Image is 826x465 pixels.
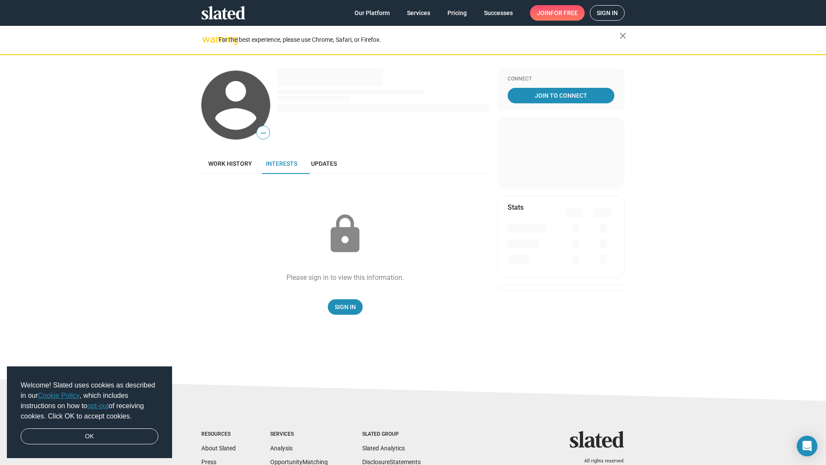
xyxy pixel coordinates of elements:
a: About Slated [201,445,236,452]
a: Sign In [328,299,363,315]
a: Pricing [441,5,474,21]
a: Updates [304,153,344,174]
span: Sign in [597,6,618,20]
div: Open Intercom Messenger [797,436,817,456]
span: Our Platform [354,5,390,21]
a: opt-out [87,402,109,409]
span: Welcome! Slated uses cookies as described in our , which includes instructions on how to of recei... [21,380,158,422]
a: Our Platform [348,5,397,21]
a: Cookie Policy [38,392,80,399]
a: dismiss cookie message [21,428,158,445]
span: Work history [208,160,252,167]
a: Successes [477,5,520,21]
span: Successes [484,5,513,21]
span: for free [551,5,578,21]
a: Analysis [270,445,293,452]
a: Slated Analytics [362,445,405,452]
a: Services [400,5,437,21]
span: Join To Connect [509,88,613,103]
a: Work history [201,153,259,174]
div: Resources [201,431,236,438]
span: Interests [266,160,297,167]
mat-card-title: Stats [508,203,524,212]
mat-icon: warning [202,34,213,44]
div: For the best experience, please use Chrome, Safari, or Firefox. [219,34,619,46]
a: Joinfor free [530,5,585,21]
div: Connect [508,76,614,83]
a: Join To Connect [508,88,614,103]
div: cookieconsent [7,366,172,459]
span: Updates [311,160,337,167]
span: Sign In [335,299,356,315]
span: Services [407,5,430,21]
span: Pricing [447,5,467,21]
span: Join [537,5,578,21]
a: Sign in [590,5,625,21]
div: Slated Group [362,431,421,438]
mat-icon: lock [324,213,367,256]
div: Please sign in to view this information. [287,273,404,282]
mat-icon: close [618,31,628,41]
a: Interests [259,153,304,174]
span: — [257,127,270,139]
div: Services [270,431,328,438]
